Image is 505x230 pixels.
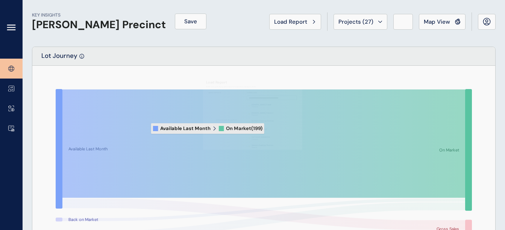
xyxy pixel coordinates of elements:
[419,14,466,30] button: Map View
[32,12,166,18] p: KEY INSIGHTS
[424,18,450,26] span: Map View
[274,18,307,26] span: Load Report
[338,18,373,26] span: Projects ( 27 )
[334,14,387,30] button: Projects (27)
[269,14,321,30] button: Load Report
[184,18,197,25] span: Save
[41,51,77,65] p: Lot Journey
[175,14,206,29] button: Save
[32,18,166,31] h1: [PERSON_NAME] Precinct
